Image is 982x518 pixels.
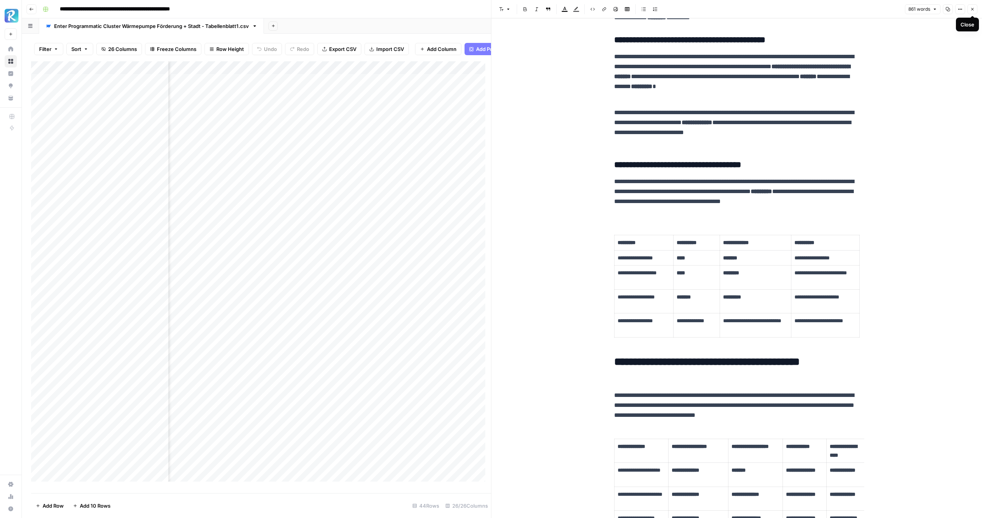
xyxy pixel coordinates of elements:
span: Add Row [43,502,64,510]
a: Opportunities [5,80,17,92]
button: Undo [252,43,282,55]
a: Usage [5,490,17,503]
span: Sort [71,45,81,53]
img: Radyant Logo [5,9,18,23]
button: Import CSV [364,43,409,55]
button: Workspace: Radyant [5,6,17,25]
button: Export CSV [317,43,361,55]
a: Browse [5,55,17,67]
button: Filter [34,43,63,55]
span: Add Column [427,45,456,53]
button: Add Power Agent [465,43,522,55]
a: Your Data [5,92,17,104]
a: Insights [5,67,17,80]
span: Row Height [216,45,244,53]
button: 861 words [905,4,941,14]
button: Add Column [415,43,461,55]
span: Redo [297,45,309,53]
span: Add 10 Rows [80,502,110,510]
button: Freeze Columns [145,43,201,55]
span: 26 Columns [108,45,137,53]
button: Add 10 Rows [68,500,115,512]
div: 44 Rows [409,500,442,512]
span: 861 words [908,6,930,13]
button: Help + Support [5,503,17,515]
div: 26/26 Columns [442,500,491,512]
button: Redo [285,43,314,55]
button: 26 Columns [96,43,142,55]
span: Export CSV [329,45,356,53]
span: Freeze Columns [157,45,196,53]
span: Filter [39,45,51,53]
span: Undo [264,45,277,53]
button: Row Height [204,43,249,55]
button: Add Row [31,500,68,512]
span: Add Power Agent [476,45,518,53]
a: Enter Programmatic Cluster Wärmepumpe Förderung + Stadt - Tabellenblatt1.csv [39,18,264,34]
button: Sort [66,43,93,55]
a: Home [5,43,17,55]
div: Enter Programmatic Cluster Wärmepumpe Förderung + Stadt - Tabellenblatt1.csv [54,22,249,30]
a: Settings [5,478,17,490]
span: Import CSV [376,45,404,53]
